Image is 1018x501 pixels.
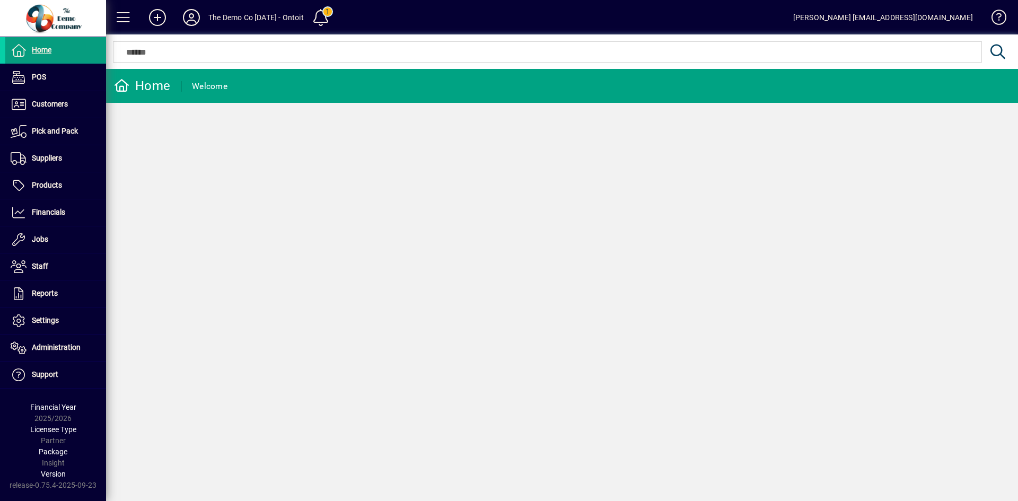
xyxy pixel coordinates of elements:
button: Profile [174,8,208,27]
a: Settings [5,307,106,334]
span: Customers [32,100,68,108]
a: Staff [5,253,106,280]
span: Administration [32,343,81,351]
span: Financials [32,208,65,216]
span: Licensee Type [30,425,76,434]
a: Reports [5,280,106,307]
span: Support [32,370,58,379]
a: Financials [5,199,106,226]
div: Welcome [192,78,227,95]
span: Jobs [32,235,48,243]
a: Products [5,172,106,199]
span: Version [41,470,66,478]
a: Suppliers [5,145,106,172]
span: Financial Year [30,403,76,411]
span: POS [32,73,46,81]
a: POS [5,64,106,91]
a: Knowledge Base [984,2,1005,37]
a: Support [5,362,106,388]
a: Administration [5,335,106,361]
span: Home [32,46,51,54]
span: Reports [32,289,58,297]
span: Settings [32,316,59,324]
span: Pick and Pack [32,127,78,135]
a: Customers [5,91,106,118]
div: [PERSON_NAME] [EMAIL_ADDRESS][DOMAIN_NAME] [793,9,973,26]
span: Staff [32,262,48,270]
span: Suppliers [32,154,62,162]
div: Home [114,77,170,94]
a: Jobs [5,226,106,253]
span: Products [32,181,62,189]
button: Add [141,8,174,27]
a: Pick and Pack [5,118,106,145]
span: Package [39,447,67,456]
div: The Demo Co [DATE] - Ontoit [208,9,304,26]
